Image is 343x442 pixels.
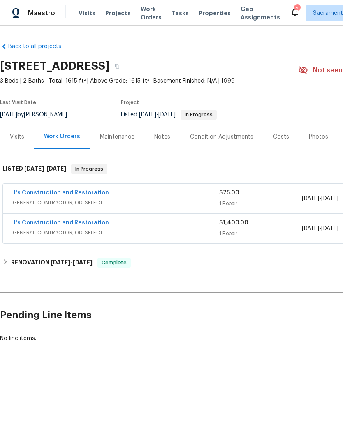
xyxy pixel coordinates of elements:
[309,133,328,141] div: Photos
[105,9,131,17] span: Projects
[98,259,130,267] span: Complete
[321,226,338,231] span: [DATE]
[79,9,95,17] span: Visits
[28,9,55,17] span: Maestro
[13,190,109,196] a: J's Construction and Restoration
[171,10,189,16] span: Tasks
[139,112,176,118] span: -
[24,166,44,171] span: [DATE]
[302,194,338,203] span: -
[181,112,216,117] span: In Progress
[46,166,66,171] span: [DATE]
[302,226,319,231] span: [DATE]
[11,258,93,268] h6: RENOVATION
[13,199,219,207] span: GENERAL_CONTRACTOR, OD_SELECT
[273,133,289,141] div: Costs
[219,190,239,196] span: $75.00
[10,133,24,141] div: Visits
[199,9,231,17] span: Properties
[72,165,107,173] span: In Progress
[51,259,93,265] span: -
[302,224,338,233] span: -
[302,196,319,201] span: [DATE]
[13,229,219,237] span: GENERAL_CONTRACTOR, OD_SELECT
[13,220,109,226] a: J's Construction and Restoration
[154,133,170,141] div: Notes
[158,112,176,118] span: [DATE]
[73,259,93,265] span: [DATE]
[294,5,300,13] div: 2
[121,100,139,105] span: Project
[219,220,248,226] span: $1,400.00
[100,133,134,141] div: Maintenance
[2,164,66,174] h6: LISTED
[44,132,80,141] div: Work Orders
[241,5,280,21] span: Geo Assignments
[190,133,253,141] div: Condition Adjustments
[219,199,302,208] div: 1 Repair
[219,229,302,238] div: 1 Repair
[141,5,162,21] span: Work Orders
[121,112,217,118] span: Listed
[139,112,156,118] span: [DATE]
[110,59,125,74] button: Copy Address
[51,259,70,265] span: [DATE]
[321,196,338,201] span: [DATE]
[24,166,66,171] span: -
